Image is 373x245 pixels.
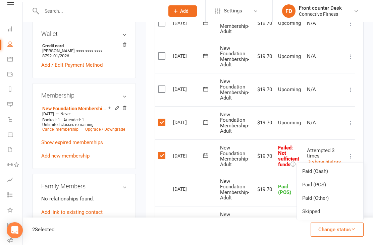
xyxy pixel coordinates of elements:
[42,127,78,132] a: Cancel membership
[252,40,275,73] td: $19.70
[299,11,342,17] div: Connective Fitness
[35,227,54,233] span: Selected
[41,183,127,190] h3: Family Members
[173,184,204,194] div: [DATE]
[41,61,103,69] a: Add / Edit Payment Method
[53,53,69,58] span: 01/2026
[41,195,127,203] p: No relationships found.
[299,5,342,11] div: Front counter Desk
[7,82,22,98] a: Reports
[278,217,291,229] span: Paid (POS)
[42,106,108,111] a: New Foundation Membership- Adult
[173,17,204,28] div: [DATE]
[220,112,249,134] span: New Foundation Membership- Adult
[41,42,127,59] li: [PERSON_NAME]
[41,111,127,117] div: —
[252,206,275,239] td: $19.70
[42,48,102,58] span: xxxx xxxx xxxx 8792
[41,216,94,224] a: Add link to new contact
[307,120,316,126] span: N/A
[7,22,22,37] a: Dashboard
[278,20,301,26] span: Upcoming
[41,139,103,145] a: Show expired memberships
[173,84,204,94] div: [DATE]
[180,8,189,14] span: Add
[278,184,291,195] span: Paid (POS)
[297,205,363,218] a: Skipped
[85,127,125,132] a: Upgrade / Downgrade
[7,173,22,188] a: Assessments
[297,191,363,205] a: Paid (Other)
[42,43,123,48] strong: Credit card
[63,118,84,122] span: Attended: 1
[173,150,204,161] div: [DATE]
[307,20,316,26] span: N/A
[220,145,249,168] span: New Foundation Membership- Adult
[220,211,249,234] span: New Foundation Membership- Adult
[42,118,60,122] span: Booked: 1
[278,145,299,168] span: : Not sufficient funds
[224,3,242,18] span: Settings
[220,45,249,68] span: New Foundation Membership- Adult
[307,53,316,59] span: N/A
[220,178,249,201] span: New Foundation Membership- Adult
[297,178,363,191] a: Paid (POS)
[278,120,301,126] span: Upcoming
[307,86,316,93] span: N/A
[220,12,249,35] span: New Foundation Membership- Adult
[7,128,22,143] a: Product Sales
[311,223,364,237] button: Change status
[297,165,363,178] a: Paid (Cash)
[278,53,301,59] span: Upcoming
[252,173,275,206] td: $19.70
[252,106,275,139] td: $19.70
[7,203,22,218] a: What's New
[7,52,22,67] a: Calendar
[60,112,71,116] span: Never
[252,139,275,173] td: $19.70
[42,112,54,116] span: [DATE]
[173,217,204,227] div: [DATE]
[41,30,127,37] h3: Wallet
[307,147,334,159] span: Attempted 3 times
[41,208,103,216] a: Add link to existing contact
[252,7,275,40] td: $19.70
[173,51,204,61] div: [DATE]
[7,222,23,238] div: Open Intercom Messenger
[282,4,296,18] div: FD
[168,5,197,17] button: Add
[252,73,275,106] td: $19.70
[278,145,299,168] span: Failed
[41,92,127,99] h3: Membership
[42,122,94,127] span: Unlimited classes remaining
[32,226,54,234] div: 2
[7,218,22,233] a: General attendance kiosk mode
[278,86,301,93] span: Upcoming
[7,67,22,82] a: Payments
[7,37,22,52] a: People
[220,78,249,101] span: New Foundation Membership- Adult
[40,6,160,16] input: Search...
[173,117,204,127] div: [DATE]
[307,159,341,165] a: show history
[41,153,90,159] a: Add new membership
